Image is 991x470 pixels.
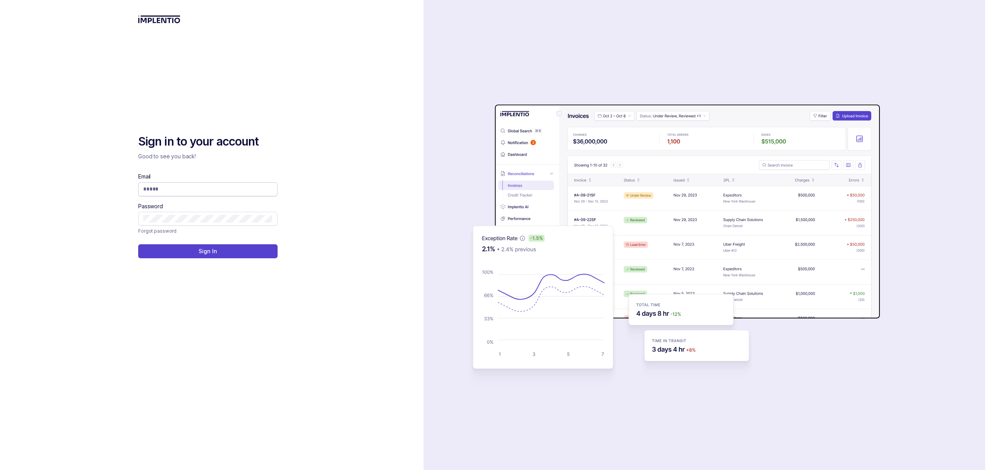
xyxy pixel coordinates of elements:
button: Sign In [138,244,278,258]
p: Forgot password [138,227,177,235]
img: signin-background.svg [445,80,883,390]
p: Good to see you back! [138,153,278,160]
img: logo [138,15,180,23]
label: Email [138,173,151,180]
h2: Sign in to your account [138,134,278,149]
p: Sign In [199,247,217,255]
a: Link Forgot password [138,227,177,235]
label: Password [138,202,163,210]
